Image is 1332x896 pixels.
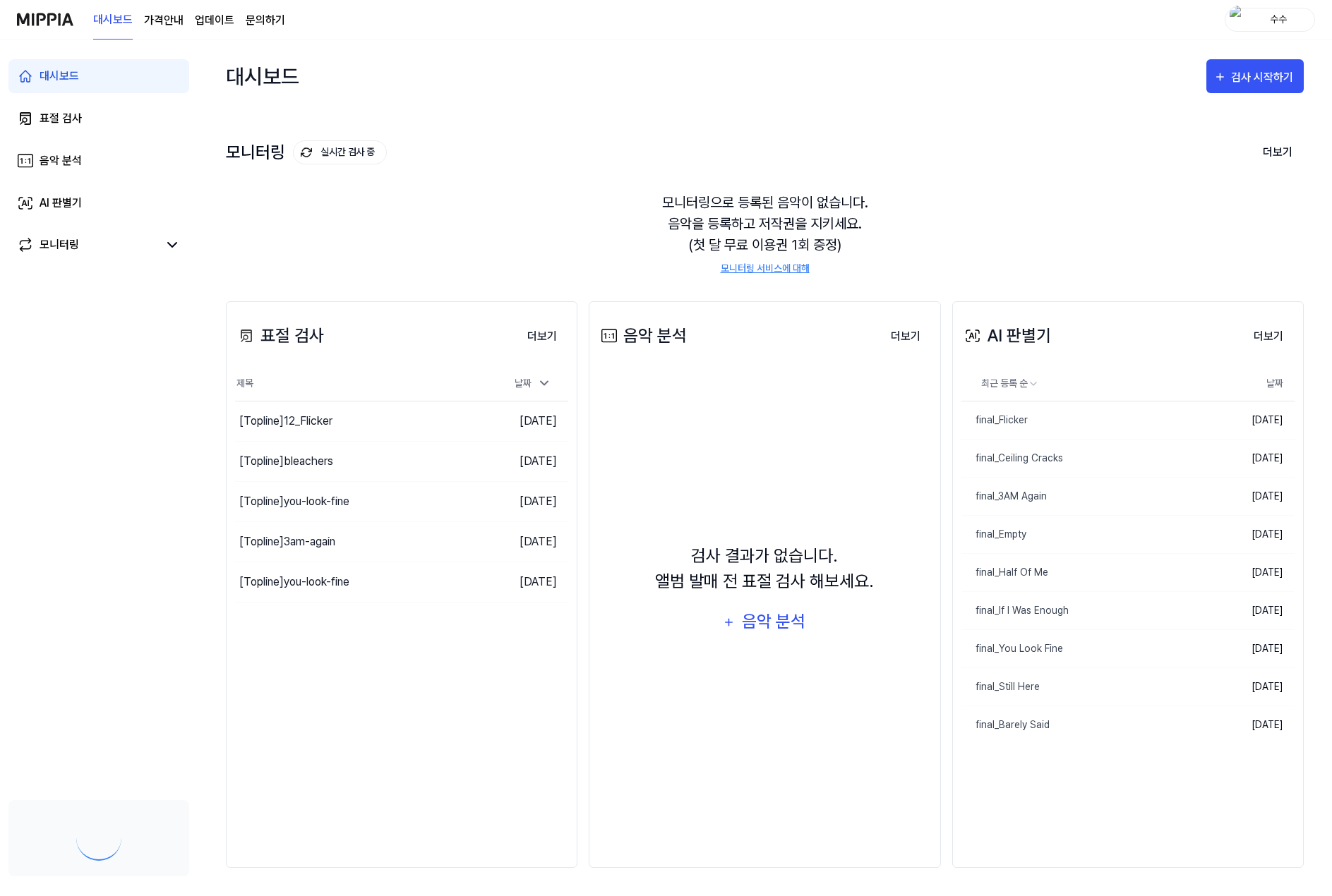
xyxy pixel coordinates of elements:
[1213,591,1295,629] td: [DATE]
[246,12,285,29] a: 문의하기
[485,521,568,562] td: [DATE]
[301,147,312,158] img: monitoring Icon
[1230,6,1247,34] img: profile
[516,322,568,351] a: 더보기
[961,527,1026,542] div: final_Empty
[961,641,1063,656] div: final_You Look Fine
[1231,68,1297,87] div: 검사 시작하기
[961,516,1213,553] a: final_Empty
[93,1,133,40] a: 대시보드
[485,562,568,602] td: [DATE]
[1213,629,1295,667] td: [DATE]
[1213,401,1295,439] td: [DATE]
[598,323,687,349] div: 음악 분석
[1252,138,1304,167] button: 더보기
[961,413,1028,428] div: final_Flicker
[144,12,184,29] a: 가격안내
[226,140,387,164] div: 모니터링
[1213,706,1295,744] td: [DATE]
[40,110,82,127] div: 표절 검사
[1242,322,1295,351] button: 더보기
[961,554,1213,591] a: final_Half Of Me
[293,140,387,164] button: 실시간 검사 중
[961,630,1213,667] a: final_You Look Fine
[655,543,874,594] div: 검사 결과가 없습니다. 앨범 발매 전 표절 검사 해보세요.
[1213,553,1295,591] td: [DATE]
[40,68,79,85] div: 대시보드
[1213,515,1295,553] td: [DATE]
[961,489,1047,504] div: final_3AM Again
[8,186,189,220] a: AI 판별기
[17,236,158,253] a: 모니터링
[740,608,808,635] div: 음악 분석
[1251,11,1306,27] div: 수수
[1225,8,1315,32] button: profile수수
[40,152,82,169] div: 음악 분석
[880,322,932,351] button: 더보기
[509,372,557,395] div: 날짜
[40,236,79,253] div: 모니터링
[961,451,1063,466] div: final_Ceiling Cracks
[961,478,1213,515] a: final_3AM Again
[8,144,189,178] a: 음악 분석
[239,493,349,510] div: [Topline] you-look-fine
[961,565,1048,580] div: final_Half Of Me
[961,668,1213,706] a: final_Still Here
[961,718,1050,732] div: final_Barely Said
[961,706,1213,744] a: final_Barely Said
[961,440,1213,477] a: final_Ceiling Cracks
[961,603,1069,618] div: final_If I Was Enough
[226,54,299,99] div: 대시보드
[239,413,332,430] div: [Topline] 12_Flicker
[235,367,485,401] th: 제목
[1213,667,1295,706] td: [DATE]
[239,533,335,550] div: [Topline] 3am-again
[880,322,932,351] a: 더보기
[1206,59,1304,93] button: 검사 시작하기
[239,453,333,470] div: [Topline] bleachers
[485,401,568,441] td: [DATE]
[1242,322,1295,351] a: 더보기
[235,323,324,349] div: 표절 검사
[485,481,568,521] td: [DATE]
[8,102,189,135] a: 표절 검사
[1213,367,1295,401] th: 날짜
[961,323,1051,349] div: AI 판별기
[721,261,810,276] a: 모니터링 서비스에 대해
[485,441,568,481] td: [DATE]
[226,175,1304,293] div: 모니터링으로 등록된 음악이 없습니다. 음악을 등록하고 저작권을 지키세요. (첫 달 무료 이용권 1회 증정)
[239,574,349,591] div: [Topline] you-look-fine
[961,592,1213,629] a: final_If I Was Enough
[40,195,82,212] div: AI 판별기
[961,401,1213,439] a: final_Flicker
[961,679,1040,694] div: final_Still Here
[1213,439,1295,477] td: [DATE]
[516,322,568,351] button: 더보기
[714,605,815,639] button: 음악 분석
[8,59,189,93] a: 대시보드
[195,12,234,29] a: 업데이트
[1213,477,1295,515] td: [DATE]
